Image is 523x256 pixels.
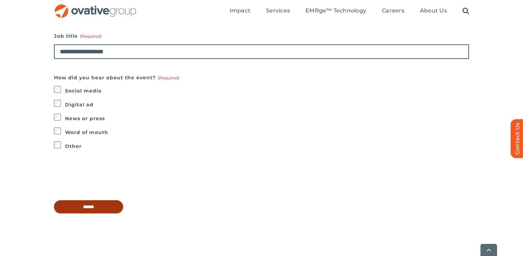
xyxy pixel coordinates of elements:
legend: How did you hear about the event? [54,73,180,82]
label: Job title [54,31,469,41]
a: Careers [382,7,404,15]
label: Word of mouth [65,127,469,137]
a: OG_Full_horizontal_RGB [54,3,137,10]
iframe: reCAPTCHA [54,165,159,192]
span: EMRge™ Technology [305,7,366,14]
span: Services [266,7,290,14]
a: Services [266,7,290,15]
label: Social media [65,86,469,96]
span: (Required) [158,75,180,80]
span: About Us [420,7,447,14]
label: Other [65,141,469,151]
label: News or press [65,114,469,123]
a: EMRge™ Technology [305,7,366,15]
a: About Us [420,7,447,15]
span: Impact [230,7,250,14]
a: Impact [230,7,250,15]
a: Search [462,7,469,15]
span: Careers [382,7,404,14]
label: Digital ad [65,100,469,109]
span: (Required) [80,34,102,39]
